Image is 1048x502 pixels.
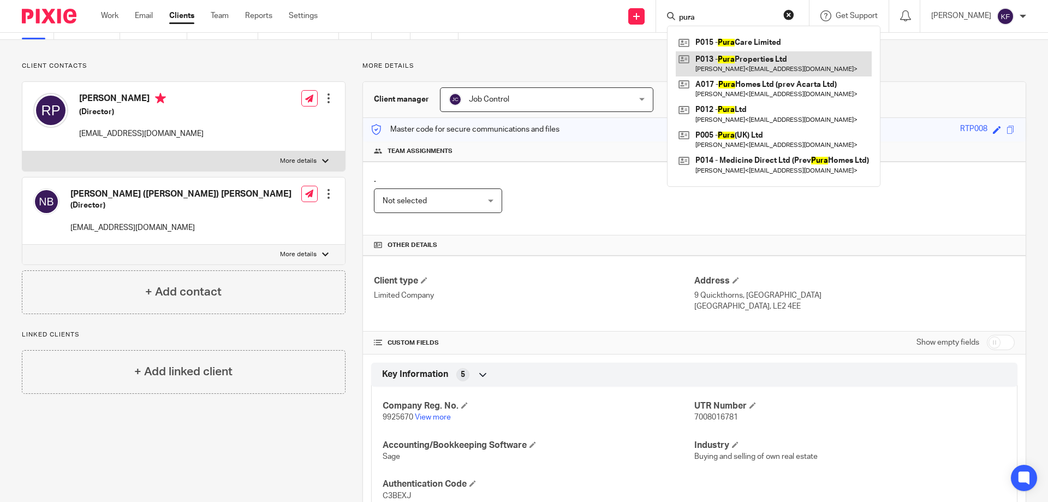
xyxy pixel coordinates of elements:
[461,369,465,380] span: 5
[383,440,694,451] h4: Accounting/Bookkeeping Software
[289,10,318,21] a: Settings
[70,222,291,233] p: [EMAIL_ADDRESS][DOMAIN_NAME]
[211,10,229,21] a: Team
[415,414,451,421] a: View more
[694,414,738,421] span: 7008016781
[383,414,413,421] span: 9925670
[383,400,694,412] h4: Company Reg. No.
[70,188,291,200] h4: [PERSON_NAME] ([PERSON_NAME]) [PERSON_NAME]
[694,301,1015,312] p: [GEOGRAPHIC_DATA], LE2 4EE
[33,93,68,128] img: svg%3E
[22,9,76,23] img: Pixie
[383,479,694,490] h4: Authentication Code
[383,492,411,500] span: C3BEXJ
[79,93,204,107] h4: [PERSON_NAME]
[145,284,222,300] h4: + Add contact
[694,453,818,460] span: Buying and selling of own real estate
[916,337,979,348] label: Show empty fields
[997,8,1014,25] img: svg%3E
[836,12,878,20] span: Get Support
[280,157,317,166] p: More details
[362,62,1026,70] p: More details
[694,440,1006,451] h4: Industry
[374,94,429,105] h3: Client manager
[694,290,1015,301] p: 9 Quickthorns, [GEOGRAPHIC_DATA]
[374,290,694,301] p: Limited Company
[678,13,776,23] input: Search
[22,62,346,70] p: Client contacts
[374,175,376,184] span: .
[382,369,448,380] span: Key Information
[388,147,452,156] span: Team assignments
[383,197,427,205] span: Not selected
[101,10,118,21] a: Work
[135,10,153,21] a: Email
[374,275,694,287] h4: Client type
[371,124,559,135] p: Master code for secure communications and files
[374,339,694,347] h4: CUSTOM FIELDS
[280,250,317,259] p: More details
[155,93,166,104] i: Primary
[134,363,233,380] h4: + Add linked client
[70,200,291,211] h5: (Director)
[694,275,1015,287] h4: Address
[22,330,346,339] p: Linked clients
[169,10,194,21] a: Clients
[931,10,991,21] p: [PERSON_NAME]
[79,107,204,117] h5: (Director)
[383,453,400,460] span: Sage
[245,10,272,21] a: Reports
[79,128,204,139] p: [EMAIL_ADDRESS][DOMAIN_NAME]
[469,96,509,103] span: Job Control
[960,123,987,136] div: RTP008
[449,93,462,106] img: svg%3E
[783,9,794,20] button: Clear
[33,188,59,215] img: svg%3E
[694,400,1006,412] h4: UTR Number
[388,241,437,250] span: Other details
